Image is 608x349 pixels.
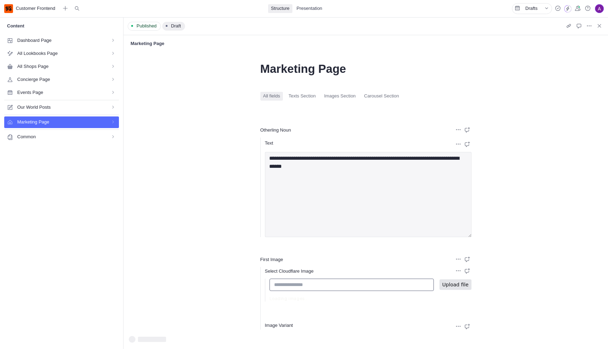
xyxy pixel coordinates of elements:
[525,5,538,12] span: Drafts
[454,140,463,149] button: Field actions
[265,322,293,329] span: Image Variant
[564,22,573,31] button: Copy Document URL
[4,4,58,13] a: Customer Frontend
[4,87,119,99] a: Events Page
[17,37,102,44] span: Dashboard Page
[286,92,318,101] button: Texts Section
[260,256,283,263] span: First Image
[324,93,356,100] span: Images Section
[439,279,471,290] label: Upload file
[162,22,185,31] button: Draft
[583,4,592,13] button: Help and resources
[17,50,102,57] span: All Lookbooks Page
[72,4,81,13] button: Open search
[573,4,582,13] button: Global presence
[454,322,463,331] button: Field actions
[4,61,119,72] a: All Shops Page
[4,116,119,128] a: Marketing Page
[128,22,161,31] button: Published
[4,48,119,59] a: All Lookbooks Page
[454,267,463,275] button: Field actions
[4,102,119,113] a: Our World Posts
[289,93,316,100] span: Texts Section
[17,89,102,96] span: Events Page
[263,93,280,100] span: All fields
[271,5,290,12] span: Structure
[297,5,322,12] span: Presentation
[17,63,102,70] span: All Shops Page
[260,62,471,76] span: Marketing Page
[17,104,102,111] span: Our World Posts
[131,40,164,47] span: Marketing Page
[265,140,273,147] span: Text
[364,93,399,100] span: Carousel Section
[463,255,471,264] button: Add comment
[575,22,583,31] button: Comments
[260,92,283,101] button: All fields
[463,267,471,276] button: Add comment
[4,35,119,46] a: Dashboard Page
[268,4,292,13] a: Structure
[463,140,471,149] button: Add comment
[7,23,24,30] span: Content
[137,23,157,30] span: Published
[260,127,291,134] span: Otherling Noun
[294,4,325,13] a: Presentation
[454,126,463,134] button: Field actions
[4,74,119,85] a: Concierge Page
[17,134,102,140] span: Common
[463,323,471,331] button: Add comment
[171,23,181,30] span: Draft
[17,119,102,126] span: Marketing Page
[17,76,102,83] span: Concierge Page
[595,4,604,13] div: Amy Apostol
[463,126,471,135] button: Add comment
[270,297,471,302] p: Loading images...
[265,268,314,275] span: Select Cloudflare Image
[61,4,70,13] button: Create new document
[454,255,463,264] button: Field actions
[16,5,55,12] span: Customer Frontend
[4,35,119,144] ul: Content
[361,92,402,101] button: Carousel Section
[4,131,119,143] a: Common
[321,92,359,101] button: Images Section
